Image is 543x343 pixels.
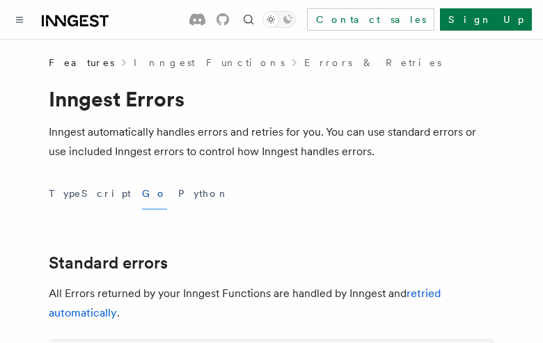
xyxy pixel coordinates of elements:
[11,11,28,28] button: Toggle navigation
[49,86,494,111] h1: Inngest Errors
[49,178,131,209] button: TypeScript
[240,11,257,28] button: Find something...
[440,8,532,31] a: Sign Up
[142,178,167,209] button: Go
[134,56,285,70] a: Inngest Functions
[307,8,434,31] a: Contact sales
[304,56,441,70] a: Errors & Retries
[178,178,229,209] button: Python
[49,253,168,273] a: Standard errors
[262,11,296,28] button: Toggle dark mode
[49,56,114,70] span: Features
[49,122,494,161] p: Inngest automatically handles errors and retries for you. You can use standard errors or use incl...
[49,284,494,323] p: All Errors returned by your Inngest Functions are handled by Inngest and .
